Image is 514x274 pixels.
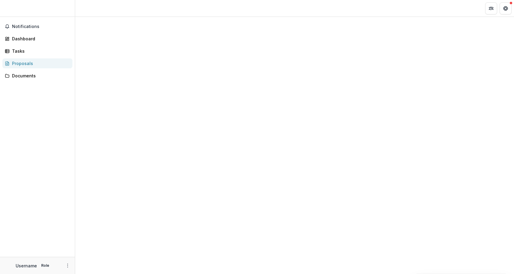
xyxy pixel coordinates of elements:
[64,262,71,269] button: More
[2,58,72,68] a: Proposals
[12,36,68,42] div: Dashboard
[12,73,68,79] div: Documents
[2,34,72,44] a: Dashboard
[12,24,70,29] span: Notifications
[485,2,497,14] button: Partners
[2,22,72,31] button: Notifications
[16,263,37,269] p: Username
[39,263,51,268] p: Role
[12,60,68,67] div: Proposals
[2,46,72,56] a: Tasks
[2,71,72,81] a: Documents
[500,2,512,14] button: Get Help
[12,48,68,54] div: Tasks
